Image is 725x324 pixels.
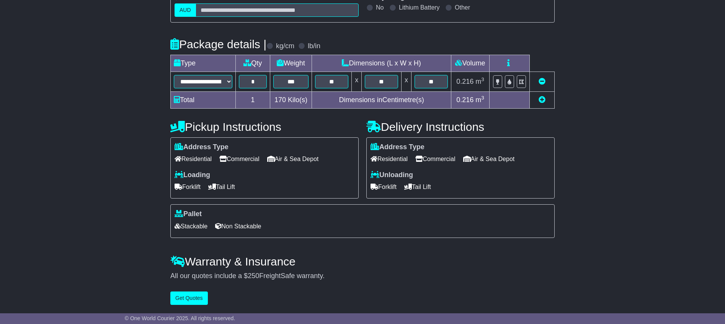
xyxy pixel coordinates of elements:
[455,4,470,11] label: Other
[270,91,312,108] td: Kilo(s)
[451,55,489,72] td: Volume
[170,255,555,268] h4: Warranty & Insurance
[175,3,196,17] label: AUD
[235,91,270,108] td: 1
[219,153,259,165] span: Commercial
[274,96,286,104] span: 170
[175,143,229,151] label: Address Type
[399,4,440,11] label: Lithium Battery
[371,181,397,193] span: Forklift
[170,291,208,305] button: Get Quotes
[366,120,555,133] h4: Delivery Instructions
[415,153,455,165] span: Commercial
[170,120,359,133] h4: Pickup Instructions
[171,55,236,72] td: Type
[404,181,431,193] span: Tail Lift
[371,153,408,165] span: Residential
[475,96,484,104] span: m
[376,4,384,11] label: No
[270,55,312,72] td: Weight
[371,171,413,179] label: Unloading
[175,181,201,193] span: Forklift
[235,55,270,72] td: Qty
[248,272,259,280] span: 250
[402,72,411,91] td: x
[475,78,484,85] span: m
[539,96,545,104] a: Add new item
[371,143,425,151] label: Address Type
[456,78,474,85] span: 0.216
[539,78,545,85] a: Remove this item
[312,91,451,108] td: Dimensions in Centimetre(s)
[267,153,319,165] span: Air & Sea Depot
[312,55,451,72] td: Dimensions (L x W x H)
[208,181,235,193] span: Tail Lift
[175,220,207,232] span: Stackable
[456,96,474,104] span: 0.216
[125,315,235,321] span: © One World Courier 2025. All rights reserved.
[170,272,555,280] div: All our quotes include a $ FreightSafe warranty.
[215,220,261,232] span: Non Stackable
[308,42,320,50] label: lb/in
[170,38,266,50] h4: Package details |
[171,91,236,108] td: Total
[175,153,212,165] span: Residential
[463,153,515,165] span: Air & Sea Depot
[175,210,202,218] label: Pallet
[481,77,484,82] sup: 3
[481,95,484,101] sup: 3
[276,42,294,50] label: kg/cm
[352,72,362,91] td: x
[175,171,210,179] label: Loading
